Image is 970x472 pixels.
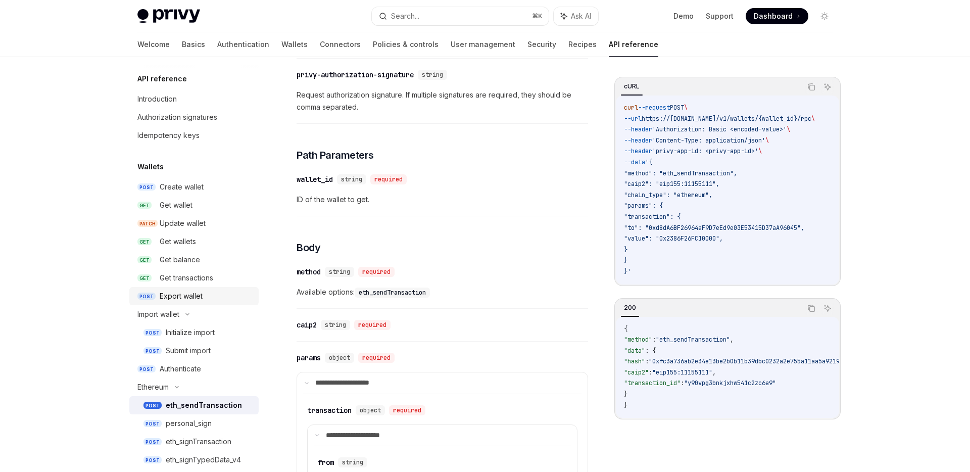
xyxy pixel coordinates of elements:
[642,115,811,123] span: https://[DOMAIN_NAME]/v1/wallets/{wallet_id}/rpc
[137,93,177,105] div: Introduction
[129,178,259,196] a: POSTCreate wallet
[129,360,259,378] a: POSTAuthenticate
[624,125,652,133] span: --header
[645,347,656,355] span: : {
[811,115,815,123] span: \
[342,458,363,466] span: string
[137,365,156,373] span: POST
[609,32,658,57] a: API reference
[816,8,833,24] button: Toggle dark mode
[451,32,515,57] a: User management
[297,174,333,184] div: wallet_id
[624,202,663,210] span: "params": {
[137,308,179,320] div: Import wallet
[297,241,320,255] span: Body
[307,405,352,415] div: transaction
[624,234,723,243] span: "value": "0x2386F26FC10000",
[129,90,259,108] a: Introduction
[624,256,627,264] span: }
[652,147,758,155] span: 'privy-app-id: <privy-app-id>'
[805,80,818,93] button: Copy the contents from the code block
[160,363,201,375] div: Authenticate
[652,136,765,145] span: 'Content-Type: application/json'
[754,11,793,21] span: Dashboard
[297,353,321,363] div: params
[160,217,206,229] div: Update wallet
[624,104,638,112] span: curl
[645,357,649,365] span: :
[649,368,652,376] span: :
[372,7,549,25] button: Search...⌘K
[624,147,652,155] span: --header
[166,417,212,430] div: personal_sign
[129,323,259,342] a: POSTInitialize import
[160,235,196,248] div: Get wallets
[129,108,259,126] a: Authorization signatures
[673,11,694,21] a: Demo
[137,129,200,141] div: Idempotency keys
[129,414,259,433] a: POSTpersonal_sign
[129,126,259,145] a: Idempotency keys
[730,336,734,344] span: ,
[624,191,712,199] span: "chain_type": "ethereum",
[571,11,591,21] span: Ask AI
[341,175,362,183] span: string
[624,115,642,123] span: --url
[624,368,649,376] span: "caip2"
[137,32,170,57] a: Welcome
[624,379,681,387] span: "transaction_id"
[355,288,430,298] code: eth_sendTransaction
[143,402,162,409] span: POST
[297,194,588,206] span: ID of the wallet to get.
[624,401,627,409] span: }
[129,196,259,214] a: GETGet wallet
[297,148,374,162] span: Path Parameters
[129,251,259,269] a: GETGet balance
[182,32,205,57] a: Basics
[325,321,346,329] span: string
[621,302,639,314] div: 200
[297,89,588,113] span: Request authorization signature. If multiple signatures are required, they should be comma separa...
[624,336,652,344] span: "method"
[624,267,631,275] span: }'
[297,267,321,277] div: method
[706,11,734,21] a: Support
[652,125,787,133] span: 'Authorization: Basic <encoded-value>'
[137,256,152,264] span: GET
[354,320,391,330] div: required
[166,345,211,357] div: Submit import
[624,224,804,232] span: "to": "0xd8dA6BF26964aF9D7eEd9e03E53415D37aA96045",
[143,420,162,428] span: POST
[624,325,627,333] span: {
[143,347,162,355] span: POST
[645,158,652,166] span: '{
[297,70,414,80] div: privy-authorization-signature
[389,405,425,415] div: required
[137,161,164,173] h5: Wallets
[624,357,645,365] span: "hash"
[712,368,716,376] span: ,
[137,202,152,209] span: GET
[656,336,730,344] span: "eth_sendTransaction"
[137,9,200,23] img: light logo
[684,104,688,112] span: \
[373,32,439,57] a: Policies & controls
[160,254,200,266] div: Get balance
[527,32,556,57] a: Security
[652,336,656,344] span: :
[129,287,259,305] a: POSTExport wallet
[670,104,684,112] span: POST
[137,381,169,393] div: Ethereum
[358,267,395,277] div: required
[320,32,361,57] a: Connectors
[281,32,308,57] a: Wallets
[143,329,162,337] span: POST
[329,354,350,362] span: object
[166,454,241,466] div: eth_signTypedData_v4
[652,368,712,376] span: "eip155:11155111"
[624,180,719,188] span: "caip2": "eip155:11155111",
[624,390,627,398] span: }
[358,353,395,363] div: required
[758,147,762,155] span: \
[370,174,407,184] div: required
